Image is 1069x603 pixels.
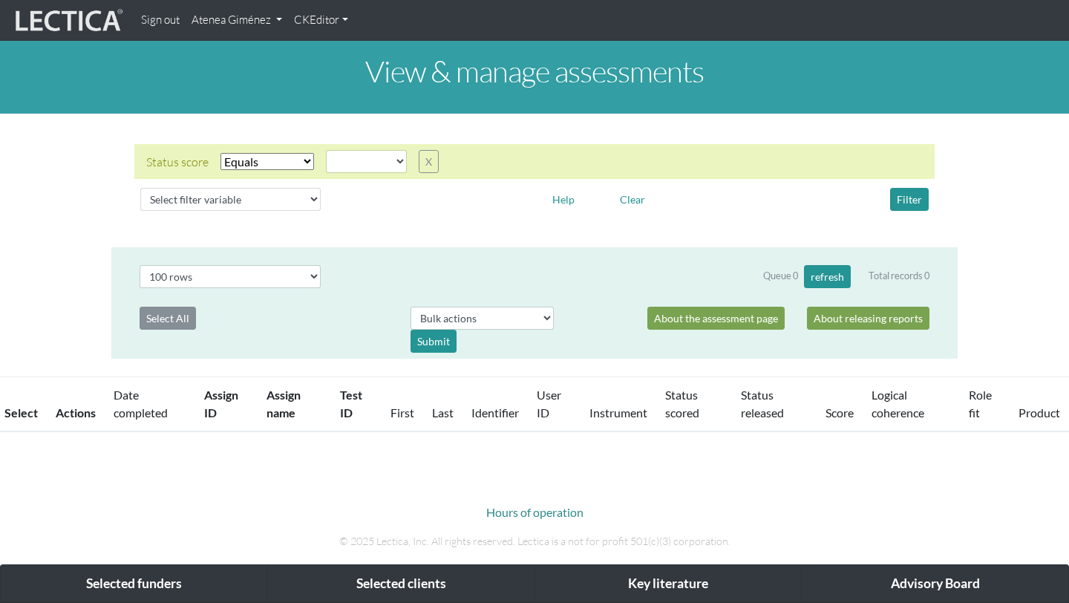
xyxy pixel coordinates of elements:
button: Clear [613,188,652,211]
a: About the assessment page [647,307,785,330]
button: Filter [890,188,929,211]
div: Selected clients [268,565,534,603]
a: Product [1019,405,1060,420]
a: Help [546,191,581,205]
a: Atenea Giménez [186,6,288,35]
div: Queue 0 Total records 0 [763,265,929,288]
a: About releasing reports [807,307,929,330]
a: Score [826,405,854,420]
img: lecticalive [12,7,123,35]
a: Logical coherence [872,388,924,420]
a: Last [432,405,454,420]
a: Status released [741,388,784,420]
a: Sign out [135,6,186,35]
a: Status scored [665,388,699,420]
a: Hours of operation [486,505,583,519]
th: Actions [47,377,105,432]
a: CKEditor [288,6,354,35]
button: Help [546,188,581,211]
button: X [419,150,439,173]
a: First [390,405,414,420]
a: Date completed [114,388,168,420]
button: refresh [804,265,851,288]
div: Key literature [535,565,802,603]
div: Submit [411,330,457,353]
th: Test ID [331,377,382,432]
a: User ID [537,388,561,420]
a: Role fit [969,388,992,420]
a: Identifier [471,405,519,420]
button: Select All [140,307,196,330]
div: Advisory Board [802,565,1068,603]
th: Assign ID [195,377,258,432]
th: Assign name [258,377,331,432]
a: Instrument [589,405,647,420]
p: © 2025 Lectica, Inc. All rights reserved. Lectica is a not for profit 501(c)(3) corporation. [122,533,947,550]
div: Status score [146,153,209,171]
div: Selected funders [1,565,267,603]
